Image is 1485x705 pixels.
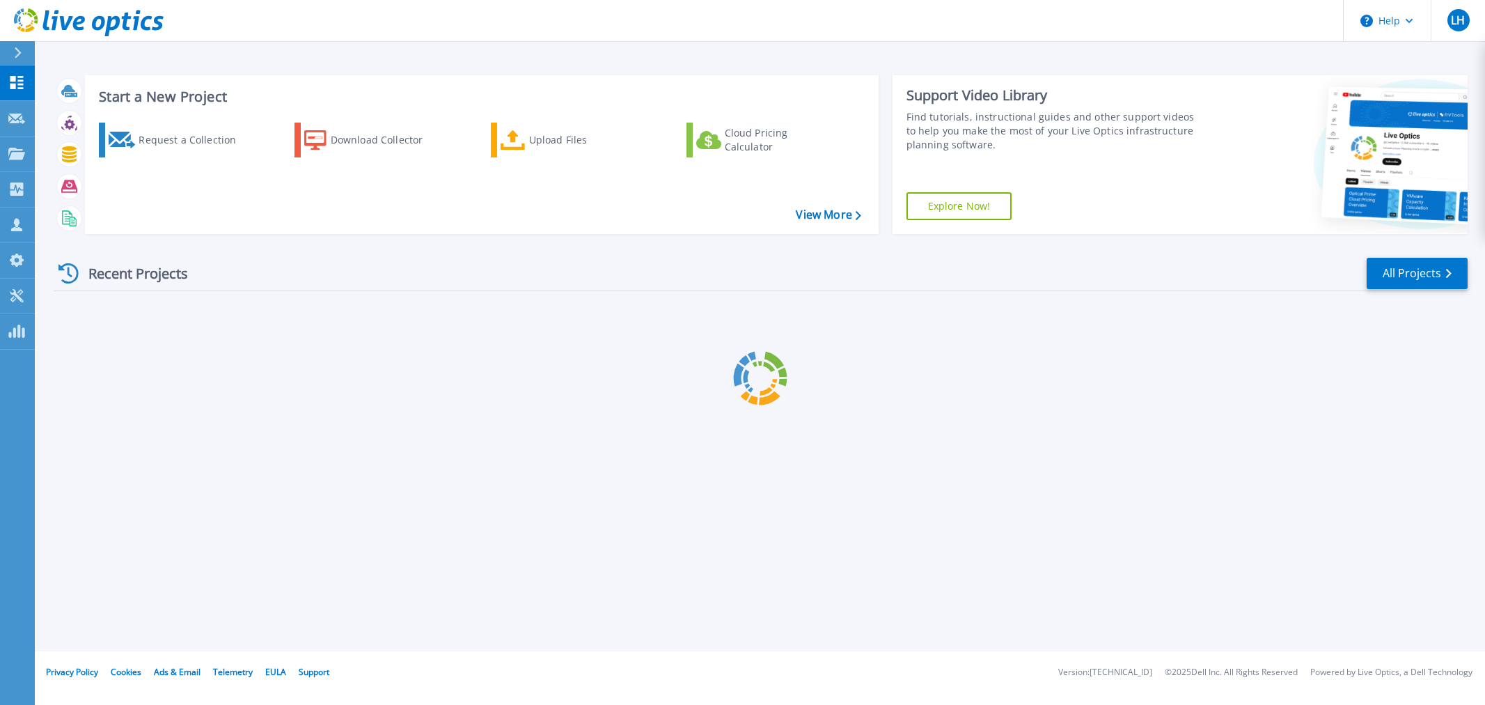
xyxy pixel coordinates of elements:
a: All Projects [1367,258,1468,289]
a: View More [796,208,861,222]
a: Upload Files [491,123,646,157]
div: Request a Collection [139,126,250,154]
h3: Start a New Project [99,89,861,104]
div: Cloud Pricing Calculator [725,126,836,154]
div: Recent Projects [54,256,207,290]
a: Telemetry [213,666,253,678]
div: Download Collector [331,126,442,154]
li: Powered by Live Optics, a Dell Technology [1310,668,1472,677]
a: Cloud Pricing Calculator [686,123,842,157]
div: Upload Files [529,126,641,154]
a: Support [299,666,329,678]
a: Ads & Email [154,666,201,678]
span: LH [1451,15,1465,26]
a: Explore Now! [906,192,1012,220]
div: Support Video Library [906,86,1202,104]
a: Download Collector [294,123,450,157]
a: Request a Collection [99,123,254,157]
a: Privacy Policy [46,666,98,678]
li: Version: [TECHNICAL_ID] [1058,668,1152,677]
li: © 2025 Dell Inc. All Rights Reserved [1165,668,1298,677]
a: Cookies [111,666,141,678]
a: EULA [265,666,286,678]
div: Find tutorials, instructional guides and other support videos to help you make the most of your L... [906,110,1202,152]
